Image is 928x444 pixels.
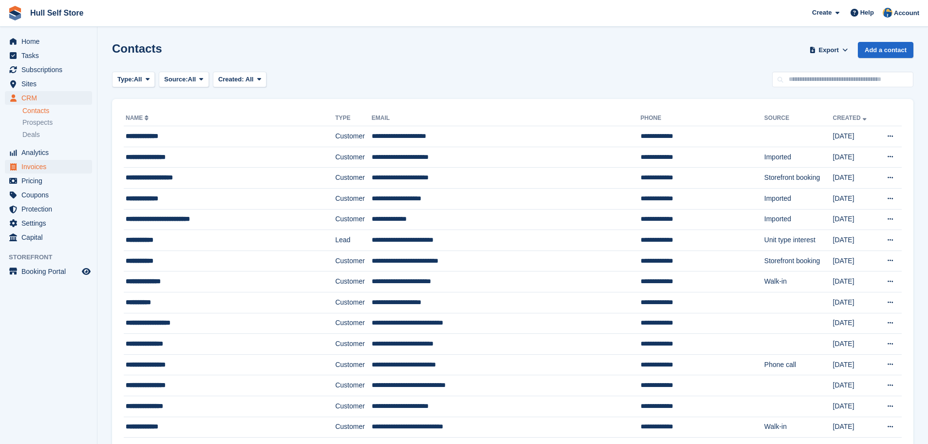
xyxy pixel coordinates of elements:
span: All [246,76,254,83]
button: Source: All [159,72,209,88]
td: Customer [335,396,372,417]
td: Customer [335,209,372,230]
td: [DATE] [833,292,877,313]
a: menu [5,188,92,202]
span: Sites [21,77,80,91]
img: stora-icon-8386f47178a22dfd0bd8f6a31ec36ba5ce8667c1dd55bd0f319d3a0aa187defe.svg [8,6,22,20]
td: [DATE] [833,417,877,438]
td: [DATE] [833,230,877,251]
span: Pricing [21,174,80,188]
a: menu [5,77,92,91]
td: [DATE] [833,354,877,375]
span: CRM [21,91,80,105]
span: Deals [22,130,40,139]
th: Type [335,111,372,126]
span: Coupons [21,188,80,202]
td: [DATE] [833,126,877,147]
td: Customer [335,251,372,271]
td: Customer [335,417,372,438]
a: menu [5,202,92,216]
span: Created: [218,76,244,83]
td: Customer [335,375,372,396]
td: Storefront booking [764,251,833,271]
a: Hull Self Store [26,5,87,21]
img: Hull Self Store [883,8,892,18]
span: Create [812,8,832,18]
button: Type: All [112,72,155,88]
a: menu [5,91,92,105]
td: Customer [335,168,372,189]
span: Tasks [21,49,80,62]
td: [DATE] [833,168,877,189]
span: Type: [117,75,134,84]
td: Customer [335,126,372,147]
a: Add a contact [858,42,913,58]
button: Created: All [213,72,266,88]
span: Booking Portal [21,265,80,278]
span: Source: [164,75,188,84]
td: Imported [764,188,833,209]
td: Customer [335,354,372,375]
a: menu [5,35,92,48]
a: menu [5,63,92,77]
td: Lead [335,230,372,251]
td: Unit type interest [764,230,833,251]
a: menu [5,231,92,244]
a: menu [5,265,92,278]
td: Customer [335,147,372,168]
a: menu [5,160,92,174]
span: Protection [21,202,80,216]
a: Created [833,115,869,121]
a: Name [126,115,151,121]
td: [DATE] [833,147,877,168]
a: menu [5,49,92,62]
td: [DATE] [833,271,877,292]
span: Analytics [21,146,80,159]
a: menu [5,146,92,159]
a: Contacts [22,106,92,116]
th: Phone [641,111,764,126]
span: Account [894,8,919,18]
span: Prospects [22,118,53,127]
span: Export [819,45,839,55]
td: [DATE] [833,375,877,396]
td: Phone call [764,354,833,375]
span: Subscriptions [21,63,80,77]
td: [DATE] [833,251,877,271]
a: Preview store [80,266,92,277]
td: [DATE] [833,188,877,209]
th: Source [764,111,833,126]
span: Home [21,35,80,48]
td: Customer [335,271,372,292]
td: Customer [335,313,372,334]
td: Customer [335,334,372,355]
h1: Contacts [112,42,162,55]
td: Walk-in [764,271,833,292]
span: Help [860,8,874,18]
td: Imported [764,147,833,168]
span: All [134,75,142,84]
span: Invoices [21,160,80,174]
td: Walk-in [764,417,833,438]
a: menu [5,174,92,188]
span: Storefront [9,252,97,262]
span: Capital [21,231,80,244]
td: [DATE] [833,209,877,230]
td: Customer [335,292,372,313]
td: [DATE] [833,313,877,334]
span: Settings [21,216,80,230]
td: [DATE] [833,334,877,355]
td: Storefront booking [764,168,833,189]
td: Imported [764,209,833,230]
button: Export [807,42,850,58]
td: [DATE] [833,396,877,417]
a: Deals [22,130,92,140]
a: menu [5,216,92,230]
span: All [188,75,196,84]
a: Prospects [22,117,92,128]
th: Email [372,111,641,126]
td: Customer [335,188,372,209]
